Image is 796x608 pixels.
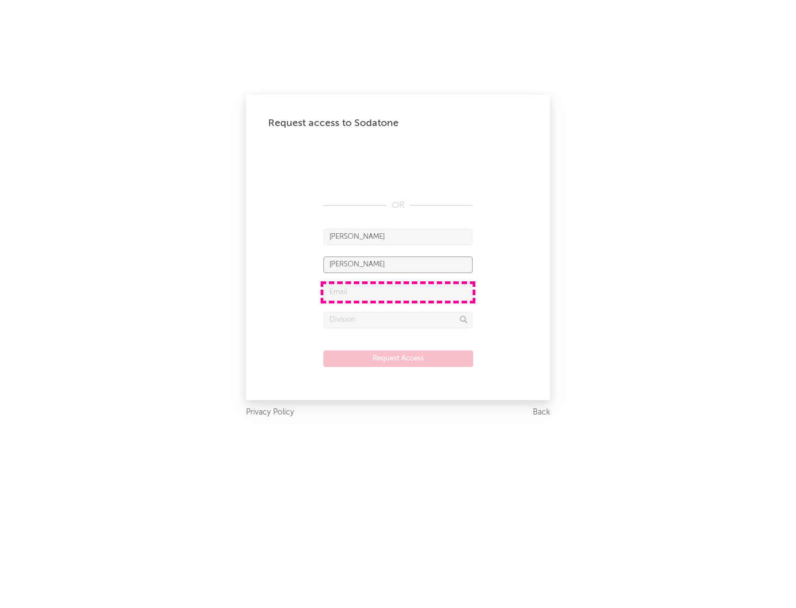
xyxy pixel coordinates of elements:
[323,312,473,328] input: Division
[533,406,550,420] a: Back
[323,284,473,301] input: Email
[323,256,473,273] input: Last Name
[323,350,473,367] button: Request Access
[246,406,294,420] a: Privacy Policy
[268,117,528,130] div: Request access to Sodatone
[323,229,473,245] input: First Name
[323,199,473,212] div: OR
